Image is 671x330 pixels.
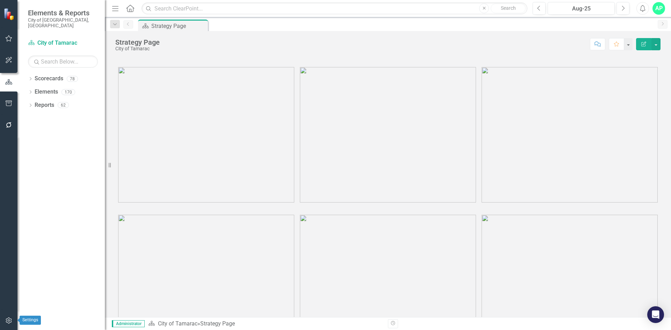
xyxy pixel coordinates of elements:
button: Aug-25 [548,2,615,15]
input: Search ClearPoint... [142,2,527,15]
a: Scorecards [35,75,63,83]
img: tamarac2%20v3.png [300,67,476,203]
div: Settings [20,316,41,325]
a: Reports [35,101,54,109]
div: Strategy Page [151,22,206,30]
img: ClearPoint Strategy [3,8,16,20]
span: Search [501,5,516,11]
div: City of Tamarac [115,46,160,51]
div: 62 [58,102,69,108]
span: Administrator [112,320,145,327]
div: Aug-25 [550,5,612,13]
img: tamarac3%20v3.png [482,67,658,203]
a: City of Tamarac [28,39,98,47]
div: Open Intercom Messenger [647,306,664,323]
div: 170 [62,89,75,95]
div: » [148,320,383,328]
span: Elements & Reports [28,9,98,17]
img: tamarac1%20v3.png [118,67,294,203]
div: Strategy Page [115,38,160,46]
small: City of [GEOGRAPHIC_DATA], [GEOGRAPHIC_DATA] [28,17,98,29]
div: Strategy Page [200,320,235,327]
a: City of Tamarac [158,320,197,327]
button: AP [652,2,665,15]
button: Search [491,3,526,13]
input: Search Below... [28,56,98,68]
a: Elements [35,88,58,96]
div: 78 [67,76,78,82]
